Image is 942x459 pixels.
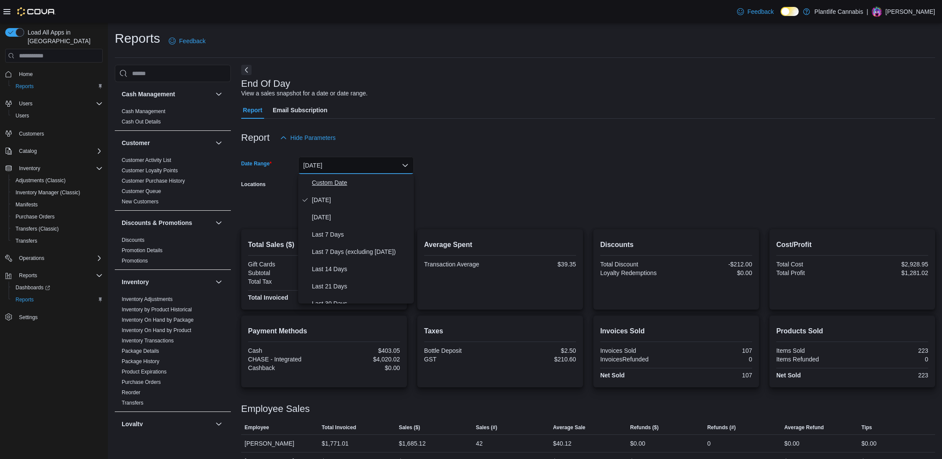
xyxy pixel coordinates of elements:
[277,129,339,146] button: Hide Parameters
[122,317,194,323] a: Inventory On Hand by Package
[122,90,175,98] h3: Cash Management
[399,438,425,449] div: $1,685.12
[241,133,270,143] h3: Report
[16,163,103,174] span: Inventory
[214,419,224,429] button: Loyalty
[16,312,41,323] a: Settings
[866,6,868,17] p: |
[248,364,322,371] div: Cashback
[122,139,212,147] button: Customer
[12,175,103,186] span: Adjustments (Classic)
[326,347,400,354] div: $403.05
[122,358,159,365] span: Package History
[502,356,576,363] div: $210.60
[12,282,54,293] a: Dashboards
[122,369,167,375] a: Product Expirations
[854,261,928,268] div: $2,928.95
[776,326,928,336] h2: Products Sold
[321,424,356,431] span: Total Invoiced
[9,223,106,235] button: Transfers (Classic)
[122,338,174,344] a: Inventory Transactions
[12,81,37,92] a: Reports
[2,162,106,174] button: Inventory
[776,240,928,250] h2: Cost/Profit
[122,247,163,253] a: Promotion Details
[12,187,84,198] a: Inventory Manager (Classic)
[248,356,322,363] div: CHASE - Integrated
[5,64,103,346] nav: Complex example
[424,356,498,363] div: GST
[122,218,212,227] button: Discounts & Promotions
[115,30,160,47] h1: Reports
[326,364,400,371] div: $0.00
[312,247,410,257] span: Last 7 Days (excluding [DATE])
[122,420,143,428] h3: Loyalty
[19,165,40,172] span: Inventory
[312,229,410,240] span: Last 7 Days
[298,174,414,304] div: Select listbox
[502,261,576,268] div: $39.35
[16,237,37,244] span: Transfers
[476,424,497,431] span: Sales (#)
[122,257,148,264] span: Promotions
[19,148,37,155] span: Catalog
[600,347,674,354] div: Invoices Sold
[122,139,150,147] h3: Customer
[16,83,34,90] span: Reports
[16,69,103,79] span: Home
[122,399,143,406] span: Transfers
[122,218,192,227] h3: Discounts & Promotions
[2,127,106,139] button: Customers
[2,311,106,323] button: Settings
[122,278,149,286] h3: Inventory
[248,326,400,336] h2: Payment Methods
[9,80,106,92] button: Reports
[122,307,192,313] a: Inventory by Product Historical
[678,269,752,276] div: $0.00
[19,272,37,279] span: Reports
[776,372,801,379] strong: Net Sold
[734,3,777,20] a: Feedback
[12,81,103,92] span: Reports
[122,337,174,344] span: Inventory Transactions
[12,294,103,305] span: Reports
[861,424,872,431] span: Tips
[122,327,191,333] a: Inventory On Hand by Product
[122,368,167,375] span: Product Expirations
[214,218,224,228] button: Discounts & Promotions
[115,106,231,130] div: Cash Management
[122,400,143,406] a: Transfers
[241,79,290,89] h3: End Of Day
[16,296,34,303] span: Reports
[241,65,252,75] button: Next
[424,347,498,354] div: Bottle Deposit
[122,198,158,205] span: New Customers
[122,168,178,174] a: Customer Loyalty Points
[854,347,928,354] div: 223
[179,37,205,45] span: Feedback
[321,438,348,449] div: $1,771.01
[16,284,50,291] span: Dashboards
[16,312,103,323] span: Settings
[122,420,212,428] button: Loyalty
[122,119,161,125] a: Cash Out Details
[2,145,106,157] button: Catalog
[241,435,318,452] div: [PERSON_NAME]
[12,224,103,234] span: Transfers (Classic)
[12,111,103,121] span: Users
[214,138,224,148] button: Customer
[476,438,483,449] div: 42
[12,294,37,305] a: Reports
[16,146,40,156] button: Catalog
[424,261,498,268] div: Transaction Average
[12,224,62,234] a: Transfers (Classic)
[115,235,231,269] div: Discounts & Promotions
[776,347,851,354] div: Items Sold
[12,236,41,246] a: Transfers
[312,195,410,205] span: [DATE]
[814,6,863,17] p: Plantlife Cannabis
[678,347,752,354] div: 107
[16,253,103,263] span: Operations
[19,100,32,107] span: Users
